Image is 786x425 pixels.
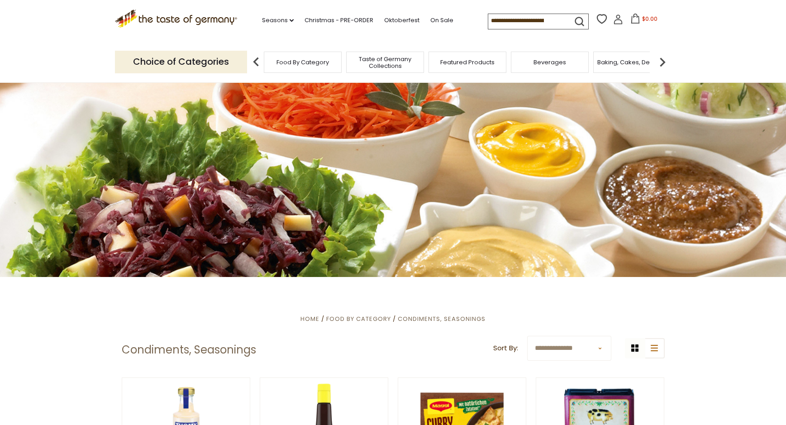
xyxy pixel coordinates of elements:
a: Taste of Germany Collections [349,56,421,69]
a: Food By Category [276,59,329,66]
img: next arrow [653,53,672,71]
a: On Sale [430,15,453,25]
a: Seasons [262,15,294,25]
img: previous arrow [247,53,265,71]
label: Sort By: [493,343,518,354]
button: $0.00 [625,14,663,27]
p: Choice of Categories [115,51,247,73]
h1: Condiments, Seasonings [122,343,256,357]
span: $0.00 [642,15,657,23]
a: Baking, Cakes, Desserts [597,59,667,66]
a: Beverages [534,59,566,66]
a: Featured Products [440,59,495,66]
a: Condiments, Seasonings [398,315,486,323]
a: Christmas - PRE-ORDER [305,15,373,25]
a: Food By Category [326,315,391,323]
a: Oktoberfest [384,15,419,25]
a: Home [300,315,319,323]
